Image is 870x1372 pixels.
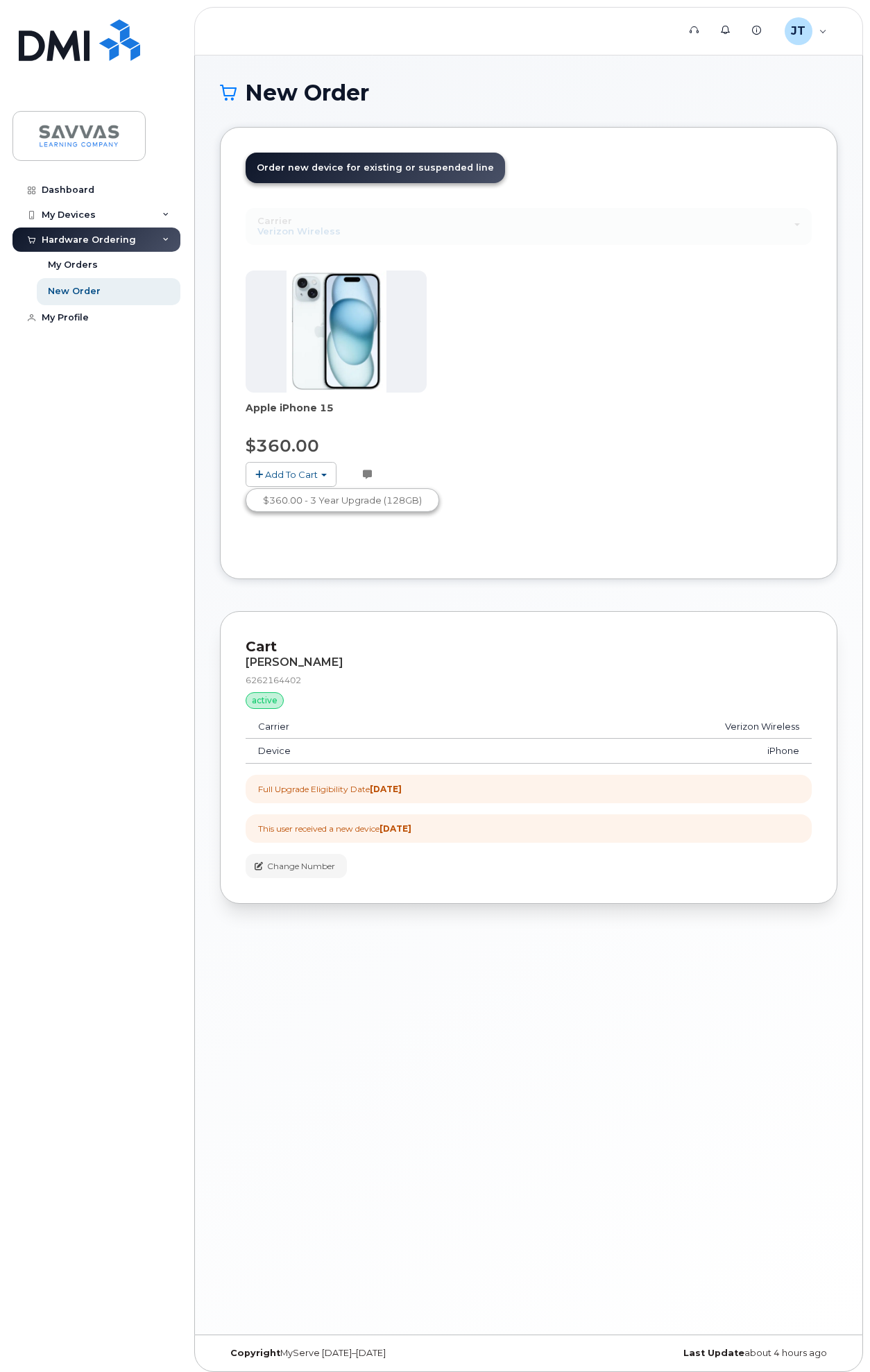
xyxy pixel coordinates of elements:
[379,823,411,834] strong: [DATE]
[220,80,837,105] h1: New Order
[246,692,284,709] div: active
[249,492,436,509] a: $360.00 - 3 Year Upgrade (128GB)
[454,714,812,739] td: Verizon Wireless
[246,674,812,686] div: 6262164402
[454,739,812,764] td: iPhone
[810,1312,860,1362] iframe: Messenger Launcher
[257,162,494,173] span: Order new device for existing or suspended line
[230,1348,280,1358] strong: Copyright
[631,1348,837,1359] div: about 4 hours ago
[370,784,402,794] strong: [DATE]
[246,854,347,878] button: Change Number
[220,1348,426,1359] div: MyServe [DATE]–[DATE]
[246,739,454,764] td: Device
[246,656,812,669] div: [PERSON_NAME]
[683,1348,744,1358] strong: Last Update
[246,401,427,429] div: Apple iPhone 15
[258,823,411,834] div: This user received a new device
[246,436,319,456] span: $360.00
[246,637,812,657] p: Cart
[246,714,454,739] td: Carrier
[287,271,386,393] img: iPhone_15.png
[258,783,402,795] div: Full Upgrade Eligibility Date
[267,860,335,873] span: Change Number
[265,469,318,480] span: Add To Cart
[246,462,336,486] button: Add To Cart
